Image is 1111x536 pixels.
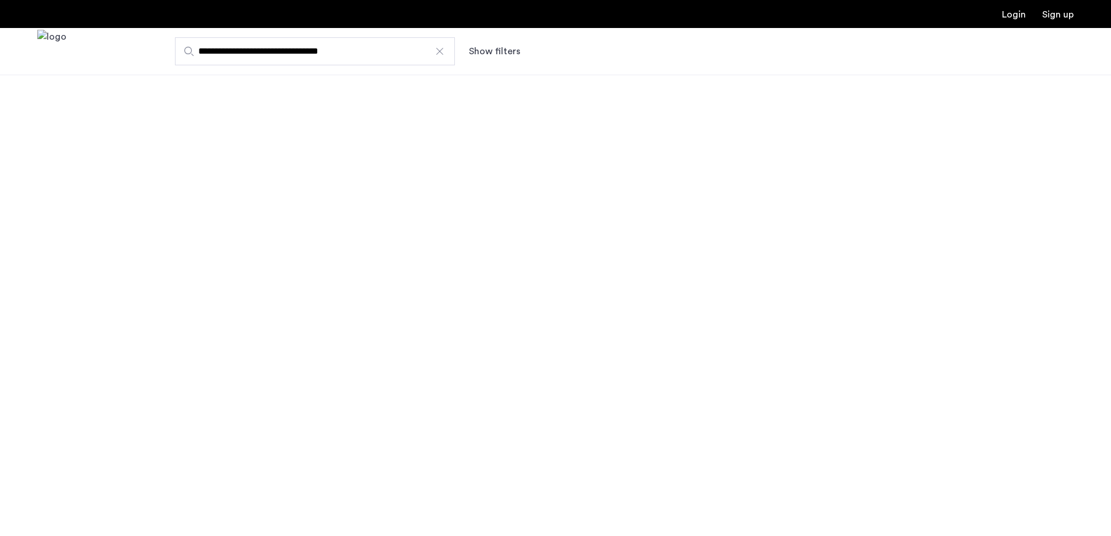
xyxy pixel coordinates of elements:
button: Show or hide filters [469,44,520,58]
a: Registration [1042,10,1074,19]
img: logo [37,30,66,73]
input: Apartment Search [175,37,455,65]
a: Login [1002,10,1026,19]
a: Cazamio Logo [37,30,66,73]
